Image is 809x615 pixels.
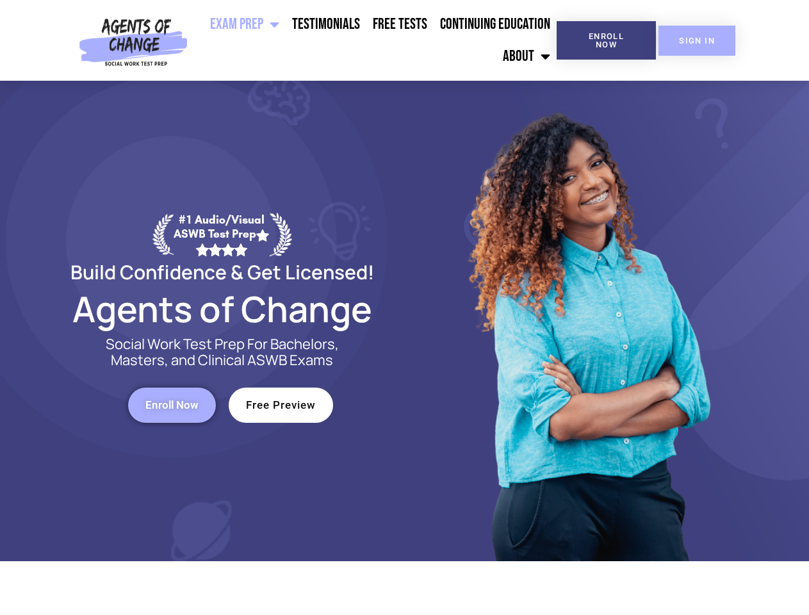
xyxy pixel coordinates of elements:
[679,37,715,45] span: SIGN IN
[658,26,735,56] a: SIGN IN
[174,213,270,256] div: #1 Audio/Visual ASWB Test Prep
[40,294,405,324] h2: Agents of Change
[496,40,557,72] a: About
[91,336,354,368] p: Social Work Test Prep For Bachelors, Masters, and Clinical ASWB Exams
[366,8,434,40] a: Free Tests
[193,8,557,72] nav: Menu
[229,388,333,423] a: Free Preview
[40,263,405,281] h2: Build Confidence & Get Licensed!
[577,32,635,49] span: Enroll Now
[128,388,216,423] a: Enroll Now
[204,8,286,40] a: Exam Prep
[286,8,366,40] a: Testimonials
[145,400,199,411] span: Enroll Now
[459,81,715,561] img: Website Image 1 (1)
[246,400,316,411] span: Free Preview
[434,8,557,40] a: Continuing Education
[557,21,656,60] a: Enroll Now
